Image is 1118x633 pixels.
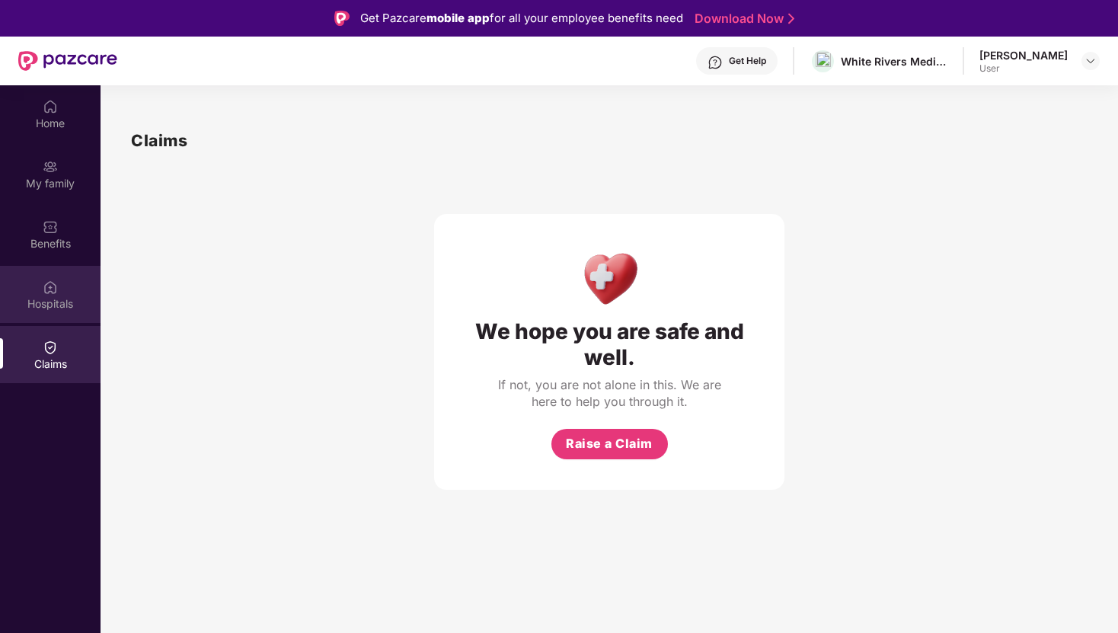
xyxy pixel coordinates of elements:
div: We hope you are safe and well. [465,318,754,370]
img: svg+xml;base64,PHN2ZyBpZD0iQmVuZWZpdHMiIHhtbG5zPSJodHRwOi8vd3d3LnczLm9yZy8yMDAwL3N2ZyIgd2lkdGg9Ij... [43,219,58,235]
img: Health Care [577,245,643,311]
img: svg+xml;base64,PHN2ZyBpZD0iSGVscC0zMngzMiIgeG1sbnM9Imh0dHA6Ly93d3cudzMub3JnLzIwMDAvc3ZnIiB3aWR0aD... [708,55,723,70]
img: Logo [334,11,350,26]
img: svg+xml;base64,PHN2ZyBpZD0iQ2xhaW0iIHhtbG5zPSJodHRwOi8vd3d3LnczLm9yZy8yMDAwL3N2ZyIgd2lkdGg9IjIwIi... [43,340,58,355]
img: New Pazcare Logo [18,51,117,71]
strong: mobile app [426,11,490,25]
div: Get Help [729,55,766,67]
div: User [979,62,1068,75]
div: [PERSON_NAME] [979,48,1068,62]
div: Get Pazcare for all your employee benefits need [360,9,683,27]
span: Raise a Claim [566,434,653,453]
img: svg+xml;base64,PHN2ZyB3aWR0aD0iMjAiIGhlaWdodD0iMjAiIHZpZXdCb3g9IjAgMCAyMCAyMCIgZmlsbD0ibm9uZSIgeG... [43,159,58,174]
div: White Rivers Media Solutions Private Limited [841,54,947,69]
img: svg+xml;base64,PHN2ZyBpZD0iSG9tZSIgeG1sbnM9Imh0dHA6Ly93d3cudzMub3JnLzIwMDAvc3ZnIiB3aWR0aD0iMjAiIG... [43,99,58,114]
img: download%20(2).png [816,52,831,71]
button: Raise a Claim [551,429,668,459]
img: svg+xml;base64,PHN2ZyBpZD0iRHJvcGRvd24tMzJ4MzIiIHhtbG5zPSJodHRwOi8vd3d3LnczLm9yZy8yMDAwL3N2ZyIgd2... [1084,55,1097,67]
h1: Claims [131,128,187,153]
img: svg+xml;base64,PHN2ZyBpZD0iSG9zcGl0YWxzIiB4bWxucz0iaHR0cDovL3d3dy53My5vcmcvMjAwMC9zdmciIHdpZHRoPS... [43,280,58,295]
img: Stroke [788,11,794,27]
div: If not, you are not alone in this. We are here to help you through it. [495,376,724,410]
a: Download Now [695,11,790,27]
